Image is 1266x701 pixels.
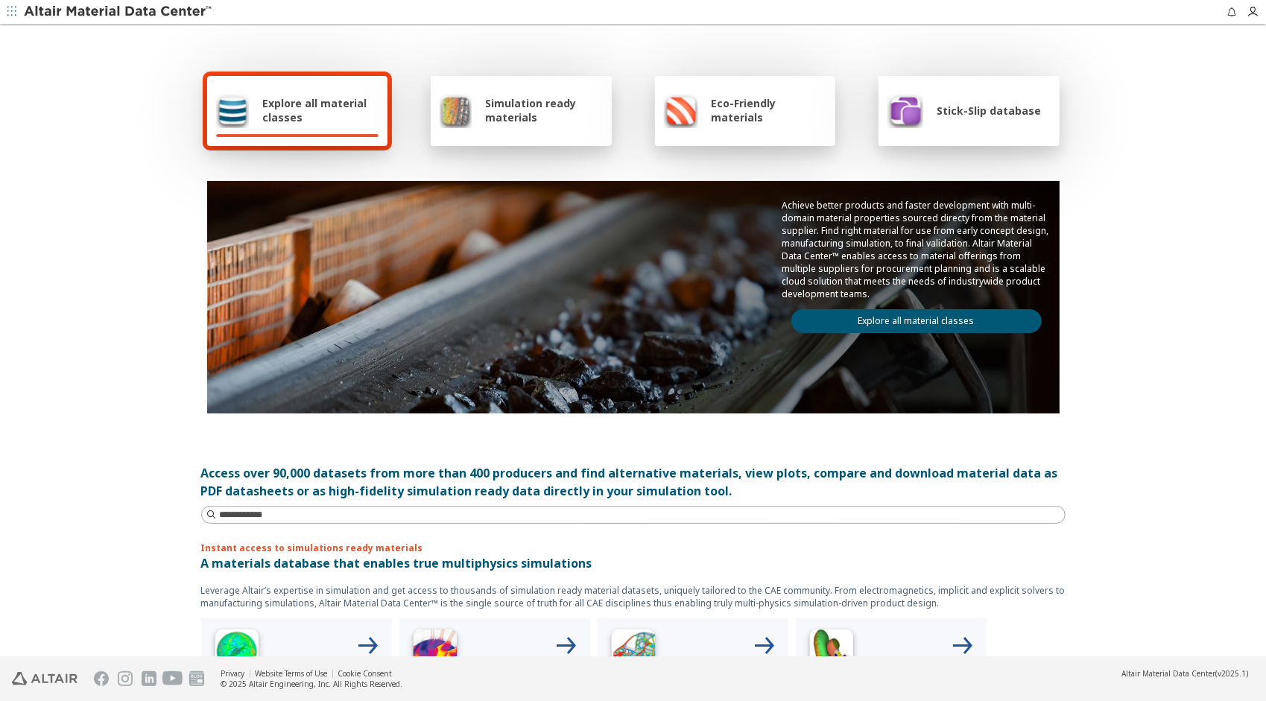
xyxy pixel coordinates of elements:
[221,679,402,689] div: © 2025 Altair Engineering, Inc. All Rights Reserved.
[405,624,465,684] img: Low Frequency Icon
[485,96,602,124] span: Simulation ready materials
[201,464,1066,500] div: Access over 90,000 datasets from more than 400 producers and find alternative materials, view plo...
[802,624,861,684] img: Crash Analyses Icon
[201,584,1066,609] p: Leverage Altair’s expertise in simulation and get access to thousands of simulation ready materia...
[791,309,1042,333] a: Explore all material classes
[664,92,698,128] img: Eco-Friendly materials
[338,668,392,679] a: Cookie Consent
[24,4,214,19] img: Altair Material Data Center
[201,554,1066,572] p: A materials database that enables true multiphysics simulations
[262,96,379,124] span: Explore all material classes
[937,104,1041,118] span: Stick-Slip database
[1121,668,1215,679] span: Altair Material Data Center
[201,542,1066,554] p: Instant access to simulations ready materials
[440,92,472,128] img: Simulation ready materials
[782,199,1051,300] p: Achieve better products and faster development with multi-domain material properties sourced dire...
[887,92,923,128] img: Stick-Slip database
[216,92,250,128] img: Explore all material classes
[1121,668,1248,679] div: (v2025.1)
[221,668,244,679] a: Privacy
[12,672,77,685] img: Altair Engineering
[604,624,663,684] img: Structural Analyses Icon
[712,96,826,124] span: Eco-Friendly materials
[255,668,327,679] a: Website Terms of Use
[207,624,267,684] img: High Frequency Icon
